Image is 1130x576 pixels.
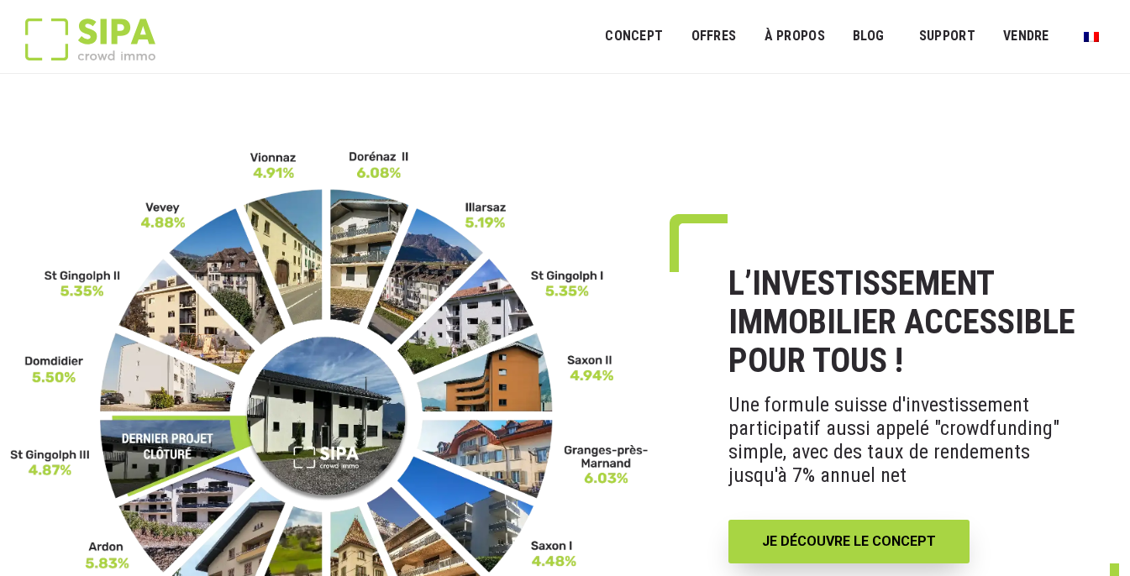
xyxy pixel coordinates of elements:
[992,18,1060,55] a: VENDRE
[1073,20,1110,52] a: Passer à
[594,18,674,55] a: Concept
[1084,32,1099,42] img: Français
[753,18,836,55] a: À PROPOS
[728,520,970,563] a: JE DÉCOUVRE LE CONCEPT
[728,380,1082,500] p: Une formule suisse d'investissement participatif aussi appelé "crowdfunding" simple, avec des tau...
[728,264,1082,380] h1: L’INVESTISSEMENT IMMOBILIER ACCESSIBLE POUR TOUS !
[605,15,1105,57] nav: Menu principal
[908,18,986,55] a: SUPPORT
[680,18,747,55] a: OFFRES
[842,18,896,55] a: Blog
